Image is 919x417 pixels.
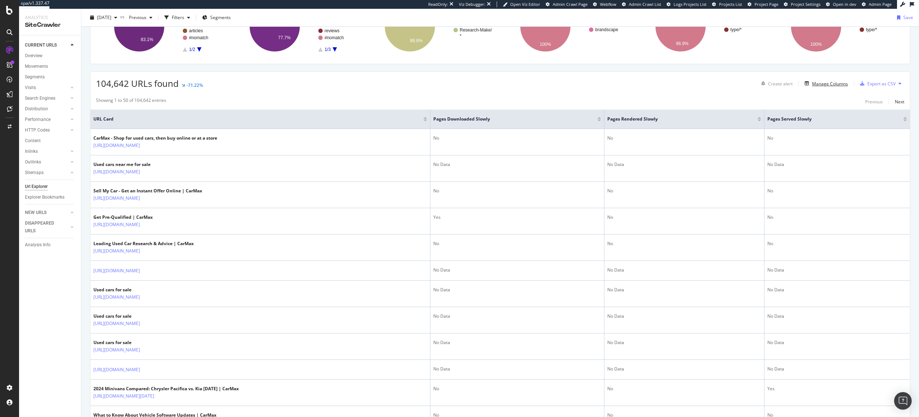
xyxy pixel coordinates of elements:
div: No [767,188,907,194]
button: Previous [126,12,155,23]
div: No [433,385,601,392]
div: Overview [25,52,42,60]
a: Admin Page [862,1,892,7]
div: Next [895,99,904,105]
text: 100% [540,42,551,47]
button: Save [894,12,913,23]
a: Segments [25,73,76,81]
div: No [433,135,601,141]
div: Sell My Car - Get an Instant Offer Online | CarMax [93,188,202,194]
text: type/* [866,27,877,32]
a: Open in dev [826,1,856,7]
div: No Data [767,313,907,320]
a: [URL][DOMAIN_NAME] [93,142,140,149]
div: CarMax - Shop for used cars, then buy online or at a store [93,135,217,141]
a: CURRENT URLS [25,41,68,49]
div: -71.22% [186,82,203,88]
div: Performance [25,116,51,123]
div: Sitemaps [25,169,44,177]
div: No Data [767,287,907,293]
a: Project Settings [784,1,820,7]
div: No Data [607,339,761,346]
a: Explorer Bookmarks [25,193,76,201]
text: 96.9% [676,41,689,46]
a: Url Explorer [25,183,76,191]
button: Segments [199,12,234,23]
div: Get Pre-Qualified | CarMax [93,214,172,221]
div: Movements [25,63,48,70]
a: Projects List [712,1,742,7]
div: No Data [607,313,761,320]
div: Viz Debugger: [459,1,485,7]
div: Filters [172,14,184,21]
div: No Data [433,339,601,346]
button: Next [895,97,904,106]
div: CURRENT URLS [25,41,57,49]
div: No [607,240,761,247]
a: Visits [25,84,68,92]
a: Sitemaps [25,169,68,177]
div: No Data [433,287,601,293]
a: [URL][DOMAIN_NAME] [93,221,140,228]
a: DISAPPEARED URLS [25,219,68,235]
text: reviews [325,28,340,33]
a: Open Viz Editor [503,1,540,7]
text: #nomatch [189,35,208,40]
text: 77.7% [278,35,290,40]
a: Webflow [593,1,616,7]
span: Project Settings [791,1,820,7]
span: Admin Crawl Page [553,1,588,7]
span: Project Page [755,1,778,7]
div: No Data [607,267,761,273]
button: Previous [865,97,883,106]
a: Outlinks [25,158,68,166]
div: No Data [607,366,761,372]
div: Manage Columns [812,81,848,87]
text: type/* [730,27,742,32]
a: Overview [25,52,76,60]
button: Filters [162,12,193,23]
text: Research-Make/ [460,27,492,33]
div: Outlinks [25,158,41,166]
div: No Data [767,339,907,346]
a: Analysis Info [25,241,76,249]
a: Project Page [748,1,778,7]
div: No [767,240,907,247]
div: No Data [767,366,907,372]
button: [DATE] [87,12,120,23]
a: [URL][DOMAIN_NAME] [93,366,140,373]
div: Distribution [25,105,48,113]
text: brandscape [595,27,618,32]
a: Admin Crawl Page [546,1,588,7]
text: 86.6% [410,38,423,43]
span: Segments [210,14,231,21]
text: 100% [810,42,822,47]
div: Inlinks [25,148,38,155]
div: Open Intercom Messenger [894,392,912,410]
div: Yes [433,214,601,221]
div: Visits [25,84,36,92]
a: Content [25,137,76,145]
div: Previous [865,99,883,105]
button: Manage Columns [802,79,848,88]
div: No Data [607,287,761,293]
div: No [607,135,761,141]
span: Pages Served Slowly [767,116,892,122]
div: No Data [433,161,601,168]
a: NEW URLS [25,209,68,217]
a: Search Engines [25,95,68,102]
div: Yes [767,385,907,392]
button: Create alert [758,78,793,89]
div: Create alert [768,81,793,87]
div: 2024 Minivans Compared: Chrysler Pacifica vs. Kia [DATE] | CarMax [93,385,239,392]
div: Search Engines [25,95,55,102]
div: ReadOnly: [428,1,448,7]
div: Used cars for sale [93,287,172,293]
div: Used cars for sale [93,313,172,320]
span: Logs Projects List [674,1,707,7]
div: Analysis Info [25,241,51,249]
div: No [607,188,761,194]
div: Url Explorer [25,183,48,191]
div: Export as CSV [867,81,896,87]
div: Leading Used Car Research & Advice | CarMax [93,240,194,247]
